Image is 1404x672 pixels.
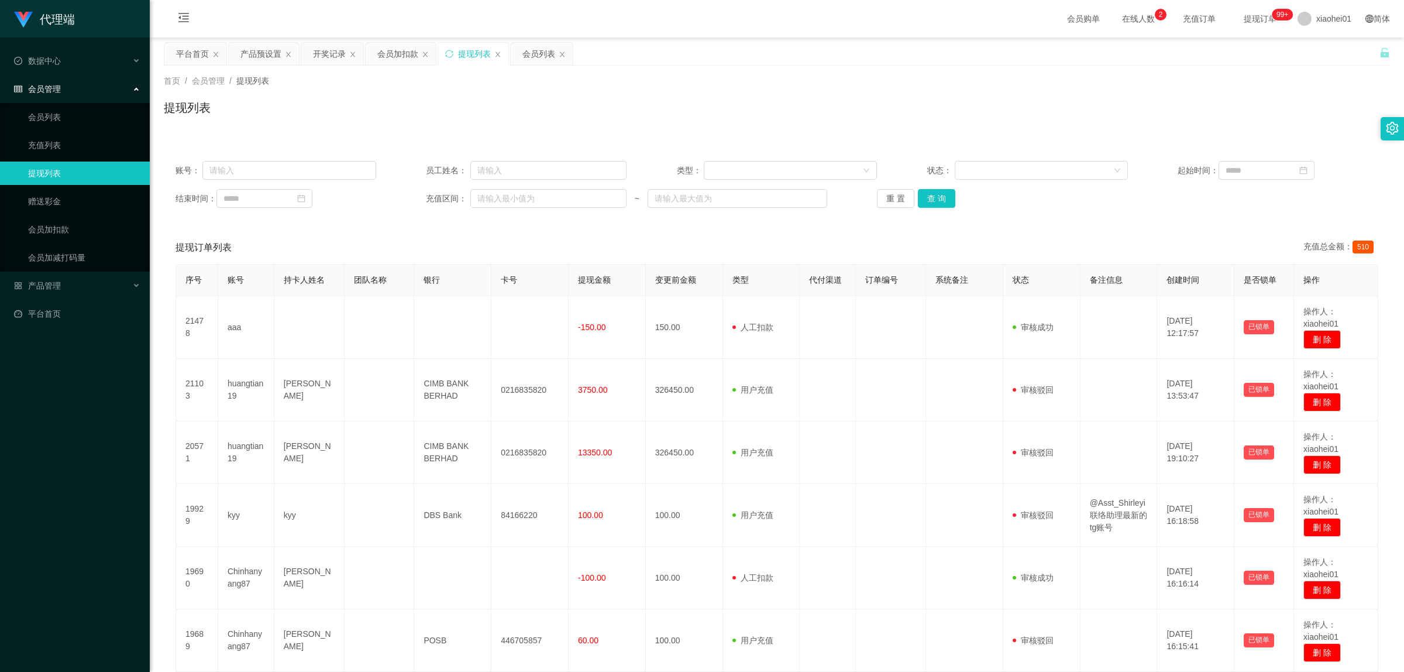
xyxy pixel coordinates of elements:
[28,190,140,213] a: 赠送彩金
[40,1,75,38] h1: 代理端
[14,282,22,290] i: 图标: appstore-o
[28,105,140,129] a: 会员列表
[14,57,22,65] i: 图标: check-circle-o
[218,484,274,547] td: kyy
[578,323,605,332] span: -150.00
[1244,571,1274,585] button: 已锁单
[646,296,723,359] td: 150.00
[1013,323,1054,332] span: 审核成功
[732,636,773,645] span: 用户充值
[377,43,418,65] div: 会员加扣款
[732,385,773,395] span: 用户充值
[1157,296,1234,359] td: [DATE] 12:17:57
[192,76,225,85] span: 会员管理
[494,51,501,58] i: 图标: close
[1244,275,1276,284] span: 是否锁单
[578,448,612,457] span: 13350.00
[732,448,773,457] span: 用户充值
[1244,445,1274,460] button: 已锁单
[14,14,75,23] a: 代理端
[559,51,566,58] i: 图标: close
[14,281,61,290] span: 产品管理
[1157,609,1234,672] td: [DATE] 16:15:41
[212,51,219,58] i: 图标: close
[491,359,569,421] td: 0216835820
[176,43,209,65] div: 平台首页
[218,359,274,421] td: huangtian19
[877,189,914,208] button: 重 置
[918,189,955,208] button: 查 询
[646,421,723,484] td: 326450.00
[627,193,648,205] span: ~
[655,275,696,284] span: 变更前金额
[648,189,827,208] input: 请输入最大值为
[1272,9,1293,20] sup: 1139
[445,50,453,58] i: 图标: sync
[164,99,211,116] h1: 提现列表
[349,51,356,58] i: 图标: close
[578,385,608,395] span: 3750.00
[1157,547,1234,609] td: [DATE] 16:16:14
[1013,275,1029,284] span: 状态
[1303,620,1338,642] span: 操作人：xiaohei01
[578,636,598,645] span: 60.00
[422,51,429,58] i: 图标: close
[28,133,140,157] a: 充值列表
[414,609,491,672] td: POSB
[176,421,218,484] td: 20571
[646,547,723,609] td: 100.00
[1303,330,1341,349] button: 删 除
[175,241,232,255] span: 提现订单列表
[218,609,274,672] td: Chinhanyang87
[228,275,244,284] span: 账号
[1303,643,1341,662] button: 删 除
[927,164,955,177] span: 状态：
[1013,385,1054,395] span: 审核驳回
[1157,484,1234,547] td: [DATE] 16:18:58
[578,510,603,520] span: 100.00
[284,275,325,284] span: 持卡人姓名
[274,359,345,421] td: [PERSON_NAME]
[274,547,345,609] td: [PERSON_NAME]
[1238,15,1282,23] span: 提现订单
[164,1,204,38] i: 图标: menu-fold
[491,609,569,672] td: 446705857
[28,246,140,269] a: 会员加减打码量
[313,43,346,65] div: 开奖记录
[236,76,269,85] span: 提现列表
[175,164,202,177] span: 账号：
[28,162,140,185] a: 提现列表
[1114,167,1121,175] i: 图标: down
[28,218,140,241] a: 会员加扣款
[1116,15,1161,23] span: 在线人数
[1303,557,1338,579] span: 操作人：xiaohei01
[935,275,968,284] span: 系统备注
[491,421,569,484] td: 0216835820
[274,421,345,484] td: [PERSON_NAME]
[646,484,723,547] td: 100.00
[1303,393,1341,412] button: 删 除
[1244,383,1274,397] button: 已锁单
[426,193,470,205] span: 充值区间：
[414,484,491,547] td: DBS Bank
[176,609,218,672] td: 19689
[1299,166,1307,174] i: 图标: calendar
[14,56,61,66] span: 数据中心
[1303,455,1341,474] button: 删 除
[185,275,202,284] span: 序号
[1080,484,1158,547] td: @Asst_Shirleyi 联络助理最新的tg账号
[1013,573,1054,582] span: 审核成功
[578,275,611,284] span: 提现金额
[14,302,140,325] a: 图标: dashboard平台首页
[732,510,773,520] span: 用户充值
[1244,508,1274,522] button: 已锁单
[578,573,605,582] span: -100.00
[1353,241,1374,253] span: 510
[1303,307,1338,328] span: 操作人：xiaohei01
[1157,359,1234,421] td: [DATE] 13:53:47
[274,609,345,672] td: [PERSON_NAME]
[470,189,627,208] input: 请输入最小值为
[1365,15,1374,23] i: 图标: global
[646,609,723,672] td: 100.00
[1155,9,1166,20] sup: 2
